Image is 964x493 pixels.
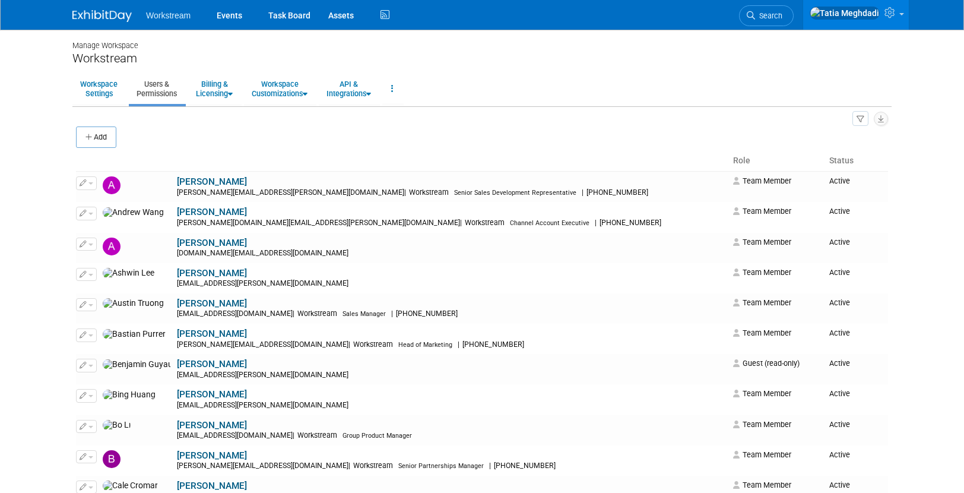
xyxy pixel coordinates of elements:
[391,309,393,318] span: |
[582,188,584,197] span: |
[177,268,247,279] a: [PERSON_NAME]
[177,401,725,410] div: [EMAIL_ADDRESS][PERSON_NAME][DOMAIN_NAME]
[755,11,782,20] span: Search
[103,359,171,370] img: Benjamin Guyaux
[103,268,154,279] img: Ashwin Lee
[103,238,120,255] img: Annabelle Gu
[72,74,125,103] a: WorkspaceSettings
[398,462,484,470] span: Senior Partnerships Manager
[733,268,791,277] span: Team Member
[829,389,850,398] span: Active
[733,359,800,368] span: Guest (read-only)
[733,238,791,246] span: Team Member
[350,340,397,349] span: Workstream
[72,30,892,51] div: Manage Workspace
[733,420,791,429] span: Team Member
[177,431,725,441] div: [EMAIL_ADDRESS][DOMAIN_NAME]
[103,207,164,218] img: Andrew Wang
[829,176,850,185] span: Active
[462,219,508,227] span: Workstream
[294,431,341,440] span: Workstream
[177,238,247,248] a: [PERSON_NAME]
[177,207,247,217] a: [PERSON_NAME]
[103,176,120,194] img: Andrew Walters
[393,309,461,318] span: [PHONE_NUMBER]
[350,462,397,470] span: Workstream
[733,450,791,459] span: Team Member
[829,268,850,277] span: Active
[829,420,850,429] span: Active
[72,51,892,66] div: Workstream
[177,298,247,309] a: [PERSON_NAME]
[348,340,350,349] span: |
[177,450,247,461] a: [PERSON_NAME]
[177,309,725,319] div: [EMAIL_ADDRESS][DOMAIN_NAME]
[129,74,185,103] a: Users &Permissions
[177,371,725,380] div: [EMAIL_ADDRESS][PERSON_NAME][DOMAIN_NAME]
[829,359,850,368] span: Active
[177,359,247,369] a: [PERSON_NAME]
[460,219,462,227] span: |
[739,5,794,26] a: Search
[177,481,247,491] a: [PERSON_NAME]
[829,207,850,216] span: Active
[103,481,158,491] img: Cale Cromar
[595,219,597,227] span: |
[458,340,459,349] span: |
[177,328,247,339] a: [PERSON_NAME]
[146,11,191,20] span: Workstream
[188,74,240,103] a: Billing &Licensing
[829,298,850,307] span: Active
[489,462,491,470] span: |
[404,188,406,197] span: |
[348,462,350,470] span: |
[406,188,452,197] span: Workstream
[244,74,315,103] a: WorkspaceCustomizations
[829,238,850,246] span: Active
[177,340,725,350] div: [PERSON_NAME][EMAIL_ADDRESS][DOMAIN_NAME]
[103,420,131,431] img: Bo Li
[810,7,880,20] img: Tatia Meghdadi
[510,219,589,227] span: Channel Account Executive
[293,309,294,318] span: |
[728,151,825,171] th: Role
[733,207,791,216] span: Team Member
[343,310,386,318] span: Sales Manager
[177,420,247,431] a: [PERSON_NAME]
[584,188,652,197] span: [PHONE_NUMBER]
[293,431,294,440] span: |
[829,481,850,489] span: Active
[177,176,247,187] a: [PERSON_NAME]
[103,450,120,468] img: Brett Spusta
[103,298,164,309] img: Austin Truong
[733,328,791,337] span: Team Member
[177,249,725,258] div: [DOMAIN_NAME][EMAIL_ADDRESS][DOMAIN_NAME]
[103,329,166,340] img: Bastian Purrer
[459,340,528,349] span: [PHONE_NUMBER]
[343,432,412,440] span: Group Product Manager
[733,176,791,185] span: Team Member
[597,219,665,227] span: [PHONE_NUMBER]
[733,389,791,398] span: Team Member
[177,279,725,289] div: [EMAIL_ADDRESS][PERSON_NAME][DOMAIN_NAME]
[825,151,888,171] th: Status
[491,462,559,470] span: [PHONE_NUMBER]
[733,481,791,489] span: Team Member
[829,328,850,337] span: Active
[398,341,452,349] span: Head of Marketing
[103,390,156,400] img: Bing Huang
[177,462,725,471] div: [PERSON_NAME][EMAIL_ADDRESS][DOMAIN_NAME]
[72,10,132,22] img: ExhibitDay
[177,188,725,198] div: [PERSON_NAME][EMAIL_ADDRESS][PERSON_NAME][DOMAIN_NAME]
[733,298,791,307] span: Team Member
[177,219,725,228] div: [PERSON_NAME][DOMAIN_NAME][EMAIL_ADDRESS][PERSON_NAME][DOMAIN_NAME]
[294,309,341,318] span: Workstream
[177,389,247,400] a: [PERSON_NAME]
[454,189,576,197] span: Senior Sales Development Representative
[319,74,379,103] a: API &Integrations
[76,127,116,148] button: Add
[829,450,850,459] span: Active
